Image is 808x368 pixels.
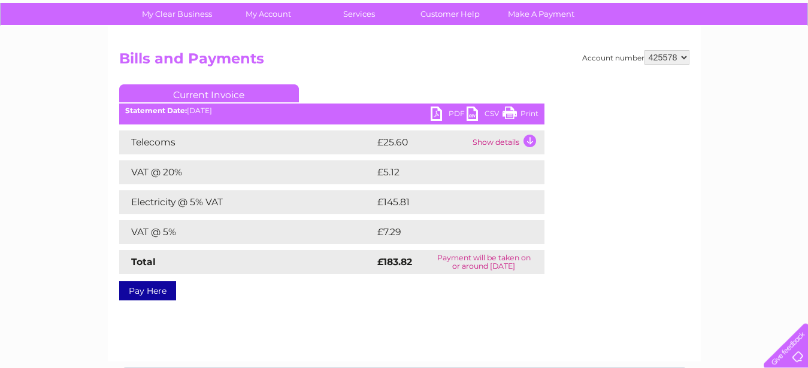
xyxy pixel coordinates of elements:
[119,50,689,73] h2: Bills and Payments
[704,51,721,60] a: Blog
[492,3,591,25] a: Make A Payment
[122,7,688,58] div: Clear Business is a trading name of Verastar Limited (registered in [GEOGRAPHIC_DATA] No. 3667643...
[119,107,544,115] div: [DATE]
[374,160,515,184] td: £5.12
[467,107,503,124] a: CSV
[661,51,697,60] a: Telecoms
[377,256,412,267] strong: £183.82
[470,130,544,154] td: Show details
[128,3,226,25] a: My Clear Business
[374,220,516,244] td: £7.29
[374,190,522,214] td: £145.81
[768,51,797,60] a: Log out
[119,190,374,214] td: Electricity @ 5% VAT
[401,3,500,25] a: Customer Help
[119,220,374,244] td: VAT @ 5%
[597,51,620,60] a: Water
[125,106,187,115] b: Statement Date:
[119,160,374,184] td: VAT @ 20%
[119,281,176,300] a: Pay Here
[582,50,689,65] div: Account number
[431,107,467,124] a: PDF
[131,256,156,267] strong: Total
[627,51,653,60] a: Energy
[219,3,317,25] a: My Account
[374,130,470,154] td: £25.60
[503,107,538,124] a: Print
[119,130,374,154] td: Telecoms
[728,51,758,60] a: Contact
[423,250,544,274] td: Payment will be taken on or around [DATE]
[28,31,89,68] img: logo.png
[310,3,408,25] a: Services
[582,6,665,21] a: 0333 014 3131
[119,84,299,102] a: Current Invoice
